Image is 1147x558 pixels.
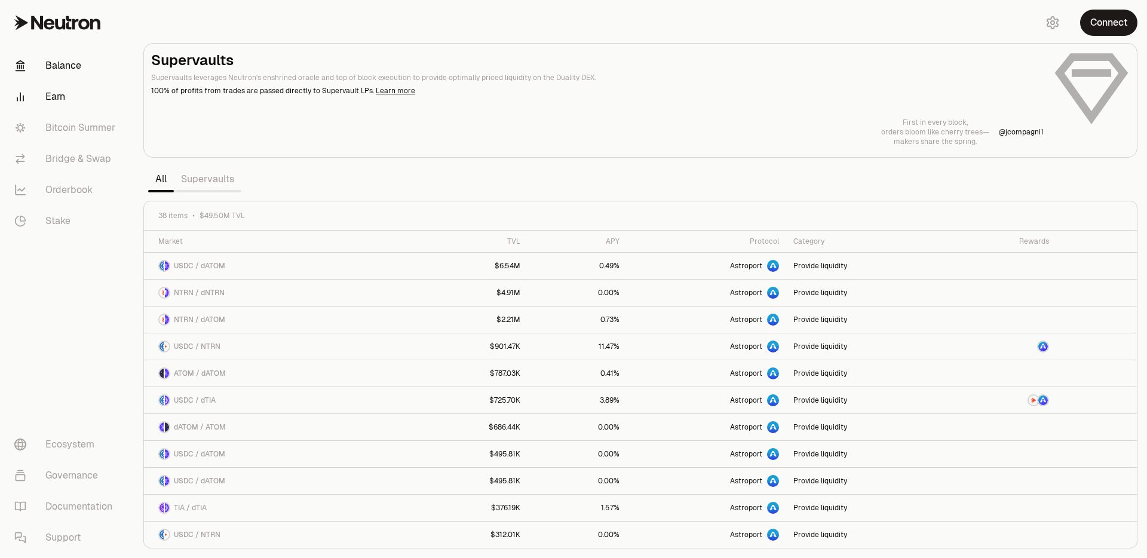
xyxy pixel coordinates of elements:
p: @ jcompagni1 [999,127,1044,137]
a: Astroport [627,468,786,494]
span: Astroport [730,342,762,351]
a: USDC LogodTIA LogoUSDC / dTIA [144,387,414,413]
div: Market [158,237,407,246]
img: ASTRO Logo [1038,342,1048,351]
a: ASTRO Logo [950,333,1056,360]
a: First in every block,orders bloom like cherry trees—makers share the spring. [881,118,989,146]
p: 100% of profits from trades are passed directly to Supervault LPs. [151,85,1044,96]
span: Astroport [730,476,762,486]
img: dATOM Logo [165,315,169,324]
a: Provide liquidity [786,280,950,306]
a: $495.81K [414,468,528,494]
a: All [148,167,174,191]
p: makers share the spring. [881,137,989,146]
a: Orderbook [5,174,129,206]
img: USDC Logo [160,530,164,539]
a: $4.91M [414,280,528,306]
a: Astroport [627,306,786,333]
span: USDC / NTRN [174,530,220,539]
a: 0.49% [528,253,627,279]
a: Provide liquidity [786,522,950,548]
a: 0.00% [528,522,627,548]
a: dATOM LogoATOM LogodATOM / ATOM [144,414,414,440]
img: USDC Logo [160,261,164,271]
a: NTRN LogodNTRN LogoNTRN / dNTRN [144,280,414,306]
a: $495.81K [414,441,528,467]
span: NTRN / dATOM [174,315,225,324]
a: Provide liquidity [786,387,950,413]
img: USDC Logo [160,476,164,486]
a: Documentation [5,491,129,522]
span: USDC / NTRN [174,342,220,351]
span: Astroport [730,503,762,513]
a: 1.57% [528,495,627,521]
a: USDC LogodATOM LogoUSDC / dATOM [144,441,414,467]
a: 0.00% [528,441,627,467]
a: Provide liquidity [786,441,950,467]
a: Ecosystem [5,429,129,460]
span: dATOM / ATOM [174,422,226,432]
a: $787.03K [414,360,528,387]
img: ASTRO Logo [1038,395,1048,405]
a: 0.41% [528,360,627,387]
span: Astroport [730,261,762,271]
img: NTRN Logo [160,288,164,298]
img: USDC Logo [160,395,164,405]
a: NTRN LogodATOM LogoNTRN / dATOM [144,306,414,333]
span: 38 items [158,211,188,220]
a: Astroport [627,522,786,548]
span: $49.50M TVL [200,211,245,220]
div: Rewards [957,237,1049,246]
a: Astroport [627,333,786,360]
img: dATOM Logo [165,476,169,486]
img: NTRN Logo [165,342,169,351]
a: Provide liquidity [786,414,950,440]
span: ATOM / dATOM [174,369,226,378]
a: $6.54M [414,253,528,279]
a: $725.70K [414,387,528,413]
a: Astroport [627,280,786,306]
a: Astroport [627,360,786,387]
span: TIA / dTIA [174,503,207,513]
a: $686.44K [414,414,528,440]
a: 11.47% [528,333,627,360]
a: $901.47K [414,333,528,360]
a: Stake [5,206,129,237]
a: USDC LogodATOM LogoUSDC / dATOM [144,253,414,279]
a: USDC LogoNTRN LogoUSDC / NTRN [144,522,414,548]
img: dTIA Logo [165,503,169,513]
a: $312.01K [414,522,528,548]
p: First in every block, [881,118,989,127]
img: ATOM Logo [160,369,164,378]
span: Astroport [730,369,762,378]
div: TVL [421,237,520,246]
a: 0.00% [528,414,627,440]
a: Governance [5,460,129,491]
span: Astroport [730,422,762,432]
a: ATOM LogodATOM LogoATOM / dATOM [144,360,414,387]
a: Support [5,522,129,553]
a: $376.19K [414,495,528,521]
span: Astroport [730,315,762,324]
a: TIA LogodTIA LogoTIA / dTIA [144,495,414,521]
img: TIA Logo [160,503,164,513]
a: USDC LogoNTRN LogoUSDC / NTRN [144,333,414,360]
span: USDC / dATOM [174,261,225,271]
span: USDC / dATOM [174,476,225,486]
span: USDC / dATOM [174,449,225,459]
img: dTIA Logo [165,395,169,405]
span: Astroport [730,395,762,405]
a: USDC LogodATOM LogoUSDC / dATOM [144,468,414,494]
a: Provide liquidity [786,333,950,360]
p: Supervaults leverages Neutron's enshrined oracle and top of block execution to provide optimally ... [151,72,1044,83]
a: Bitcoin Summer [5,112,129,143]
a: Astroport [627,387,786,413]
p: orders bloom like cherry trees— [881,127,989,137]
span: Astroport [730,449,762,459]
a: Astroport [627,441,786,467]
a: Bridge & Swap [5,143,129,174]
a: Learn more [376,86,415,96]
button: Connect [1080,10,1137,36]
img: dATOM Logo [165,261,169,271]
a: NTRN LogoASTRO Logo [950,387,1056,413]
